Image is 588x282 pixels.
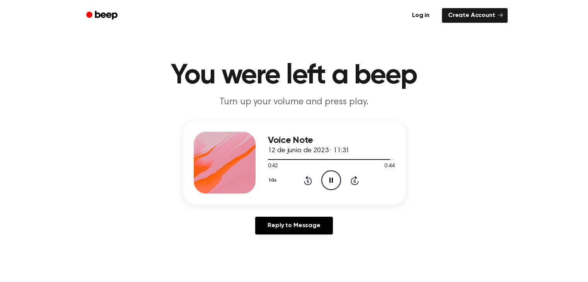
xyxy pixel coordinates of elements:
p: Turn up your volume and press play. [146,96,443,109]
span: 0:44 [384,162,394,170]
button: 1.0x [268,174,280,187]
span: 12 de junio de 2023 · 11:31 [268,147,350,154]
a: Reply to Message [255,217,332,234]
h3: Voice Note [268,135,395,146]
span: 0:42 [268,162,278,170]
a: Create Account [442,8,508,23]
a: Log in [404,7,437,24]
h1: You were left a beep [96,62,492,90]
a: Beep [81,8,124,23]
